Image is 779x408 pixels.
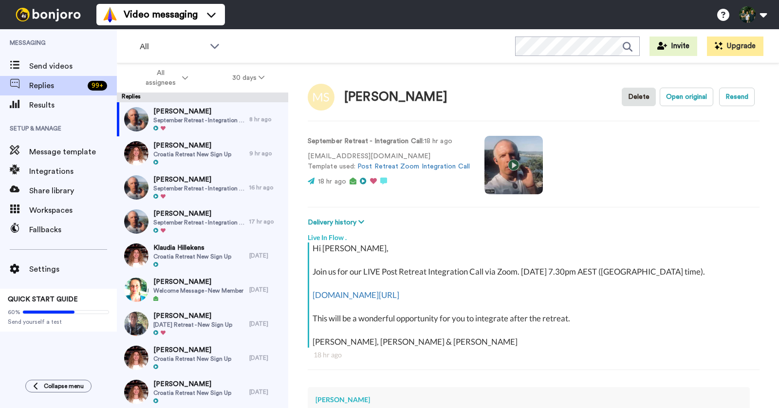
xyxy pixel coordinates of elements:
a: [PERSON_NAME]Welcome Message - New Member[DATE] [117,273,288,307]
img: vm-color.svg [102,7,118,22]
div: 17 hr ago [249,218,283,225]
span: Send videos [29,60,117,72]
img: 3987b40a-daa4-404f-834f-8850561a2f8f-thumb.jpg [124,107,148,131]
div: [DATE] [249,354,283,362]
div: Live In Flow . [308,228,760,242]
div: [DATE] [249,388,283,396]
span: Collapse menu [44,382,84,390]
div: 9 hr ago [249,149,283,157]
a: Klaudia HillekensCroatia Retreat New Sign Up[DATE] [117,239,288,273]
button: Upgrade [707,37,763,56]
span: Video messaging [124,8,198,21]
span: All assignees [141,68,180,88]
strong: September Retreat - Integration Call [308,138,423,145]
button: 30 days [210,69,287,87]
button: Open original [660,88,713,106]
span: Integrations [29,166,117,177]
span: All [140,41,205,53]
div: [DATE] [249,252,283,260]
button: Resend [719,88,755,106]
span: Croatia Retreat New Sign Up [153,355,231,363]
span: [DATE] Retreat - New Sign Up [153,321,232,329]
a: [PERSON_NAME]September Retreat - Integration Call16 hr ago [117,170,288,204]
p: [EMAIL_ADDRESS][DOMAIN_NAME] Template used: [308,151,470,172]
span: Send yourself a test [8,318,109,326]
span: Croatia Retreat New Sign Up [153,253,231,260]
span: [PERSON_NAME] [153,345,231,355]
span: [PERSON_NAME] [153,175,244,185]
span: Fallbacks [29,224,117,236]
div: [DATE] [249,286,283,294]
img: 3987b40a-daa4-404f-834f-8850561a2f8f-thumb.jpg [124,175,148,200]
span: Share library [29,185,117,197]
a: [PERSON_NAME]Croatia Retreat New Sign Up9 hr ago [117,136,288,170]
img: f2341e43-c9d6-4a41-a2d0-b02c592cf083-thumb.jpg [124,312,148,336]
img: 36976641-3902-4aaf-be97-196c1deffc2d-thumb.jpg [124,380,148,404]
span: Croatia Retreat New Sign Up [153,389,231,397]
span: Welcome Message - New Member [153,287,243,295]
div: [PERSON_NAME] [315,395,742,405]
div: 99 + [88,81,107,91]
button: Delete [622,88,656,106]
span: Results [29,99,117,111]
p: : 18 hr ago [308,136,470,147]
a: [PERSON_NAME]Croatia Retreat New Sign Up[DATE] [117,341,288,375]
span: Croatia Retreat New Sign Up [153,150,231,158]
span: Replies [29,80,84,92]
a: [PERSON_NAME][DATE] Retreat - New Sign Up[DATE] [117,307,288,341]
img: ebd1082f-8655-43c8-8cb7-89481548cef8-thumb.jpg [124,243,148,268]
button: Delivery history [308,217,367,228]
img: Image of Mary Sutherland [308,84,334,111]
div: 8 hr ago [249,115,283,123]
button: Invite [649,37,697,56]
a: [PERSON_NAME]September Retreat - Integration Call17 hr ago [117,204,288,239]
div: [DATE] [249,320,283,328]
div: Hi [PERSON_NAME], Join us for our LIVE Post Retreat Integration Call via Zoom. [DATE] 7.30pm AEST... [313,242,757,348]
span: Workspaces [29,204,117,216]
span: [PERSON_NAME] [153,379,231,389]
img: 38378a88-1533-47e2-a831-46e53c2a477e-thumb.jpg [124,278,148,302]
span: [PERSON_NAME] [153,277,243,287]
img: 3987b40a-daa4-404f-834f-8850561a2f8f-thumb.jpg [124,209,148,234]
span: Settings [29,263,117,275]
span: September Retreat - Integration Call [153,219,244,226]
a: [DOMAIN_NAME][URL] [313,290,399,300]
span: [PERSON_NAME] [153,141,231,150]
span: September Retreat - Integration Call [153,185,244,192]
button: Collapse menu [25,380,92,392]
span: Message template [29,146,117,158]
div: 16 hr ago [249,184,283,191]
span: [PERSON_NAME] [153,311,232,321]
div: [PERSON_NAME] [344,90,447,104]
span: September Retreat - Integration Call [153,116,244,124]
span: [PERSON_NAME] [153,209,244,219]
a: [PERSON_NAME]September Retreat - Integration Call8 hr ago [117,102,288,136]
div: 18 hr ago [314,350,754,360]
span: 60% [8,308,20,316]
button: All assignees [119,64,210,92]
span: [PERSON_NAME] [153,107,244,116]
a: Post Retreat Zoom Integration Call [357,163,470,170]
img: bj-logo-header-white.svg [12,8,85,21]
img: dd7362e7-4956-47af-9292-d3fe6c330ab7-thumb.jpg [124,346,148,370]
span: 18 hr ago [318,178,346,185]
span: Klaudia Hillekens [153,243,231,253]
img: 4a3a30de-2500-4b3d-a0f9-1681c91deff7-thumb.jpg [124,141,148,166]
div: Replies [117,93,288,102]
span: QUICK START GUIDE [8,296,78,303]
